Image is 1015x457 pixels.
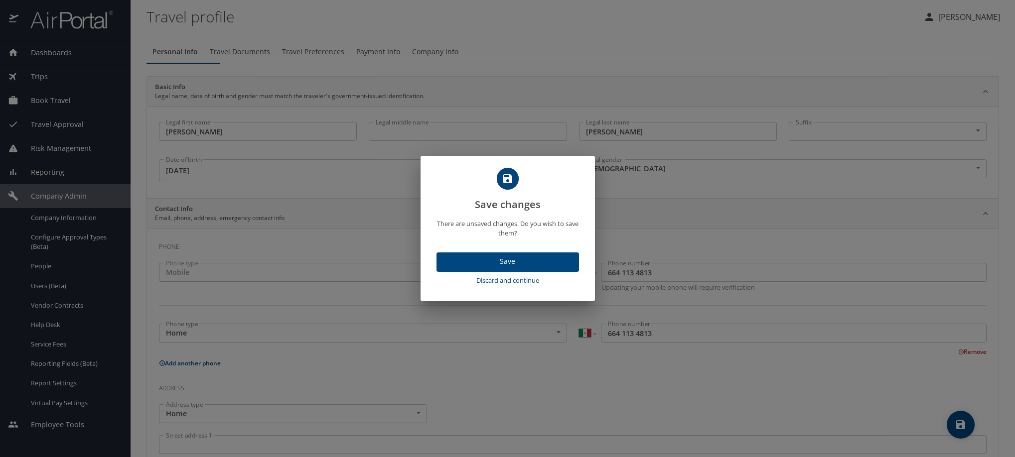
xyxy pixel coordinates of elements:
[436,272,579,289] button: Discard and continue
[436,252,579,272] button: Save
[440,275,575,286] span: Discard and continue
[433,168,583,213] h2: Save changes
[433,219,583,238] p: There are unsaved changes. Do you wish to save them?
[444,255,571,268] span: Save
